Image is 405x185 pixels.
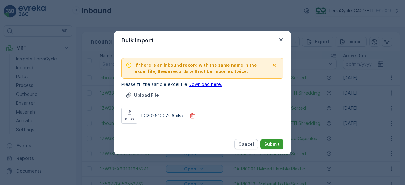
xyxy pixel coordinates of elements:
p: Please fill the sample excel file. [121,81,283,88]
a: Download here. [189,82,222,87]
button: Cancel [234,139,258,149]
button: Submit [260,139,283,149]
p: xlsx [124,117,135,122]
p: Bulk Import [121,36,153,45]
span: If there is an Inbound record with the same name in the excel file, these records will not be imp... [134,62,269,75]
p: Upload File [134,92,159,98]
p: Cancel [238,141,254,147]
p: Submit [264,141,280,147]
p: TC20251007CA.xlsx [140,113,184,119]
button: Upload File [121,90,163,100]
